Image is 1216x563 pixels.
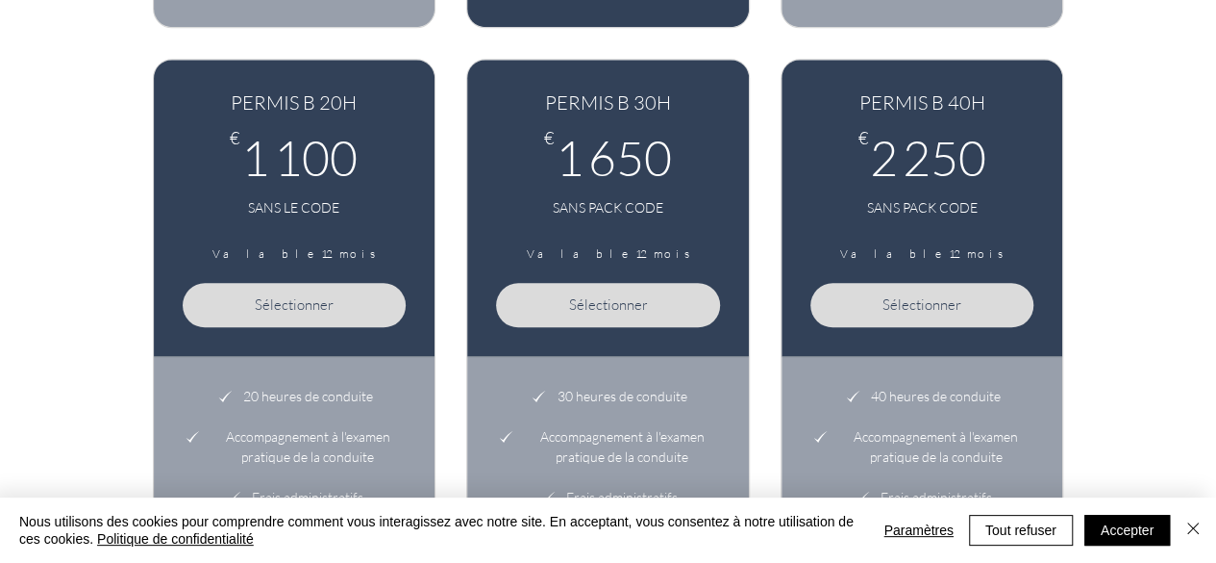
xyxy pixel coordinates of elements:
li: Frais administratifs [183,477,407,518]
li: Accompagnement à l'examen pratique de la conduite [810,417,1034,477]
div: SANS LE CODE [183,198,407,218]
button: Accepter [1084,515,1170,546]
span: 1 650 [556,129,672,187]
button: Sélectionner [183,283,407,327]
li: Frais administratifs [496,477,720,518]
button: Sélectionner [496,283,720,327]
span: € [858,129,868,146]
span: PERMIS B 40H [810,89,1034,117]
span: Nous utilisons des cookies pour comprendre comment vous interagissez avec notre site. En acceptan... [19,513,860,548]
li: Accompagnement à l'examen pratique de la conduite [496,417,720,477]
span: PERMIS B 20H [183,89,407,117]
span: Sélectionner [255,295,334,314]
li: Accompagnement à l'examen pratique de la conduite [183,417,407,477]
span: 1 100 [241,129,358,187]
li: 20 heures de conduite [183,386,407,417]
span: 2 250 [870,129,986,187]
button: Sélectionner [810,283,1034,327]
button: Tout refuser [969,515,1073,546]
span: € [544,129,554,146]
span: Sélectionner [568,295,647,314]
img: Fermer [1181,517,1204,540]
span: Valable 12 mois [183,248,407,260]
div: SANS PACK CODE [810,198,1034,218]
iframe: Wix Chat [860,257,1216,563]
button: Fermer [1181,513,1204,548]
span: Paramètres [883,516,953,545]
span: PERMIS B 30H [496,89,720,117]
span: € [230,129,239,146]
span: Valable 12 mois [810,248,1034,260]
li: 40 heures de conduite [810,386,1034,417]
span: Valable 12 mois [496,248,720,260]
li: Frais administratifs [810,477,1034,518]
div: SANS PACK CODE [496,198,720,218]
a: Politique de confidentialité [97,531,254,547]
li: 30 heures de conduite [496,386,720,417]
